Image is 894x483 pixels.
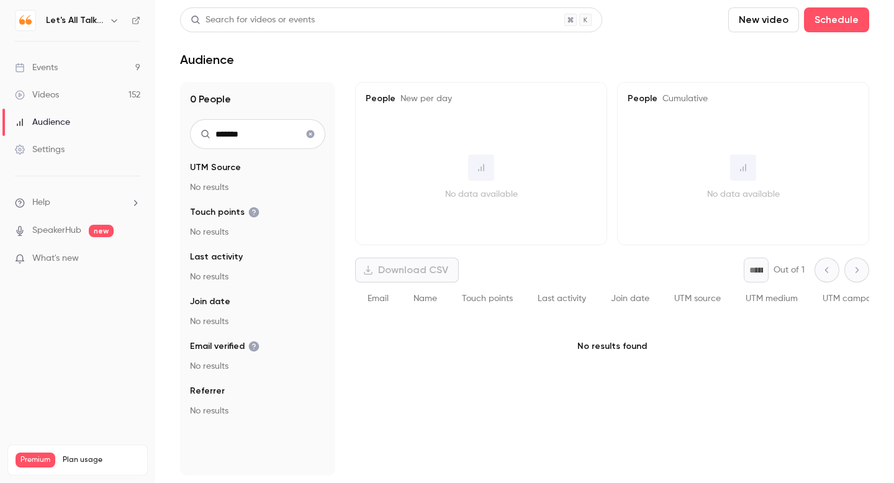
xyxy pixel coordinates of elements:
[190,226,325,238] p: No results
[63,455,140,465] span: Plan usage
[16,453,55,467] span: Premium
[628,93,859,105] h5: People
[366,93,597,105] h5: People
[190,92,325,107] h1: 0 People
[774,264,805,276] p: Out of 1
[611,294,649,303] span: Join date
[300,124,320,144] button: Clear search
[804,7,869,32] button: Schedule
[190,296,230,308] span: Join date
[190,360,325,372] p: No results
[190,340,260,353] span: Email verified
[674,294,721,303] span: UTM source
[190,385,225,397] span: Referrer
[413,294,437,303] span: Name
[190,315,325,328] p: No results
[15,89,59,101] div: Videos
[190,251,243,263] span: Last activity
[190,405,325,417] p: No results
[746,294,798,303] span: UTM medium
[125,253,140,264] iframe: Noticeable Trigger
[191,14,315,27] div: Search for videos or events
[355,315,869,377] p: No results found
[190,206,260,219] span: Touch points
[15,116,70,129] div: Audience
[16,11,35,30] img: Let's All Talk Mental Health
[89,225,114,237] span: new
[32,196,50,209] span: Help
[46,14,104,27] h6: Let's All Talk Mental Health
[15,61,58,74] div: Events
[368,294,389,303] span: Email
[538,294,586,303] span: Last activity
[32,252,79,265] span: What's new
[823,294,884,303] span: UTM campaign
[32,224,81,237] a: SpeakerHub
[190,161,241,174] span: UTM Source
[395,94,452,103] span: New per day
[190,181,325,194] p: No results
[190,271,325,283] p: No results
[728,7,799,32] button: New video
[180,52,234,67] h1: Audience
[462,294,513,303] span: Touch points
[657,94,708,103] span: Cumulative
[15,143,65,156] div: Settings
[15,196,140,209] li: help-dropdown-opener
